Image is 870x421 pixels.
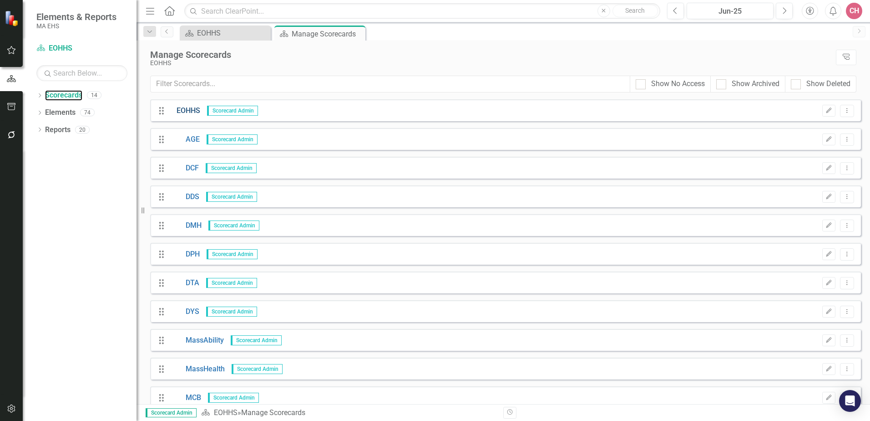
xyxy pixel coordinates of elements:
a: DPH [170,249,200,260]
a: MCB [170,393,201,403]
a: DCF [170,163,199,174]
div: Open Intercom Messenger [839,390,861,412]
span: Scorecard Admin [206,163,257,173]
input: Filter Scorecards... [150,76,630,92]
a: Elements [45,108,76,118]
span: Scorecard Admin [232,364,283,374]
div: 20 [75,126,90,133]
a: EOHHS [170,106,200,116]
div: 74 [80,109,95,117]
div: Manage Scorecards [292,28,363,40]
a: DMH [170,221,202,231]
span: Scorecard Admin [208,221,259,231]
div: EOHHS [197,27,268,39]
div: Manage Scorecards [150,50,831,60]
input: Search Below... [36,65,127,81]
a: MassHealth [170,364,225,375]
input: Search ClearPoint... [184,3,660,19]
span: Scorecard Admin [207,106,258,116]
a: DTA [170,278,199,288]
div: 14 [87,92,101,99]
span: Elements & Reports [36,11,116,22]
a: DYS [170,307,199,317]
button: Jun-25 [687,3,774,19]
a: DDS [170,192,199,202]
button: CH [846,3,862,19]
div: » Manage Scorecards [201,408,496,418]
a: EOHHS [214,408,238,417]
span: Scorecard Admin [208,393,259,403]
small: MA EHS [36,22,116,30]
a: AGE [170,134,200,145]
div: Show Deleted [806,79,850,89]
a: MassAbility [170,335,224,346]
img: ClearPoint Strategy [4,10,21,27]
span: Scorecard Admin [231,335,282,345]
div: EOHHS [150,60,831,67]
a: EOHHS [182,27,268,39]
a: Scorecards [45,90,82,101]
a: EOHHS [36,43,127,54]
button: Search [612,5,658,17]
span: Scorecard Admin [207,249,258,259]
span: Scorecard Admin [206,278,257,288]
div: Show No Access [651,79,705,89]
span: Scorecard Admin [206,192,257,202]
div: Jun-25 [690,6,770,17]
span: Scorecard Admin [206,307,257,317]
div: Show Archived [732,79,779,89]
span: Scorecard Admin [146,408,197,417]
span: Search [625,7,645,14]
a: Reports [45,125,71,135]
span: Scorecard Admin [207,134,258,144]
